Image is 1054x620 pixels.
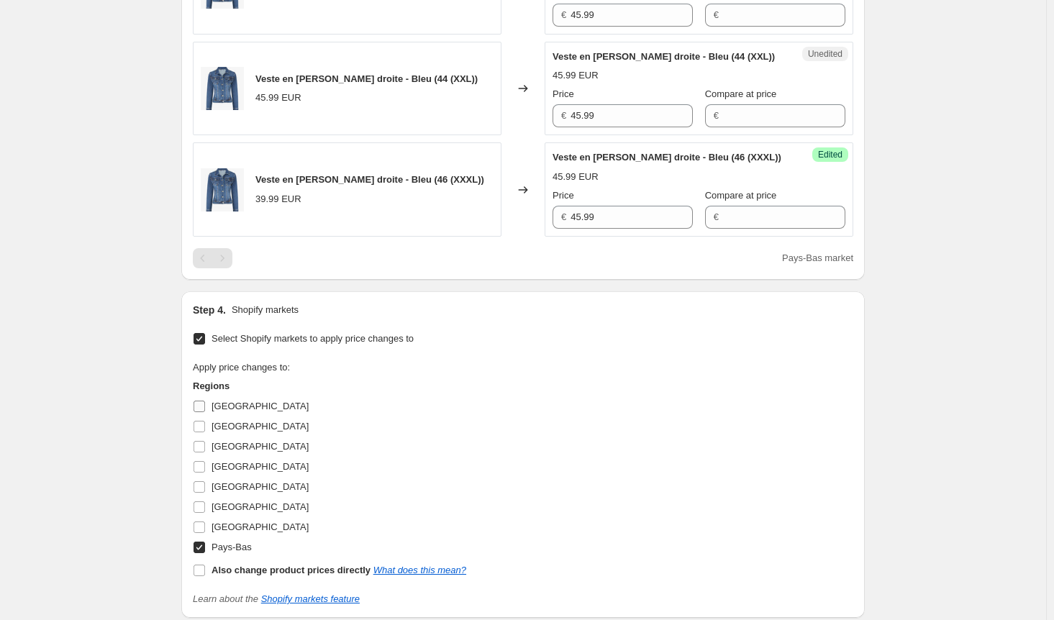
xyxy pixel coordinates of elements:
span: Select Shopify markets to apply price changes to [212,333,414,344]
b: Also change product prices directly [212,565,371,575]
div: 45.99 EUR [255,91,301,105]
img: DENIM-1830-1_80x.jpg [201,168,244,211]
span: € [714,211,719,222]
span: Price [553,190,574,201]
p: Shopify markets [232,303,299,317]
span: Pays-Bas [212,542,252,552]
h2: Step 4. [193,303,226,317]
span: [GEOGRAPHIC_DATA] [212,501,309,512]
span: Compare at price [705,190,777,201]
span: Pays-Bas market [782,252,853,263]
span: € [561,211,566,222]
span: € [561,110,566,121]
div: 45.99 EUR [553,170,599,184]
div: 39.99 EUR [255,192,301,206]
span: Compare at price [705,88,777,99]
span: [GEOGRAPHIC_DATA] [212,461,309,472]
i: Learn about the [193,593,360,604]
a: What does this mean? [373,565,466,575]
span: [GEOGRAPHIC_DATA] [212,521,309,532]
span: € [561,9,566,20]
span: Veste en [PERSON_NAME] droite - Bleu (46 (XXXL)) [553,152,781,163]
span: [GEOGRAPHIC_DATA] [212,421,309,432]
a: Shopify markets feature [261,593,360,604]
span: € [714,110,719,121]
span: € [714,9,719,20]
span: [GEOGRAPHIC_DATA] [212,401,309,411]
span: Edited [818,149,842,160]
span: Veste en [PERSON_NAME] droite - Bleu (44 (XXL)) [553,51,775,62]
span: Price [553,88,574,99]
nav: Pagination [193,248,232,268]
span: Veste en [PERSON_NAME] droite - Bleu (44 (XXL)) [255,73,478,84]
span: Apply price changes to: [193,362,290,373]
span: Veste en [PERSON_NAME] droite - Bleu (46 (XXXL)) [255,174,484,185]
span: [GEOGRAPHIC_DATA] [212,441,309,452]
span: Unedited [808,48,842,60]
span: [GEOGRAPHIC_DATA] [212,481,309,492]
h3: Regions [193,379,466,393]
div: 45.99 EUR [553,68,599,83]
img: DENIM-1830-1_80x.jpg [201,67,244,110]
